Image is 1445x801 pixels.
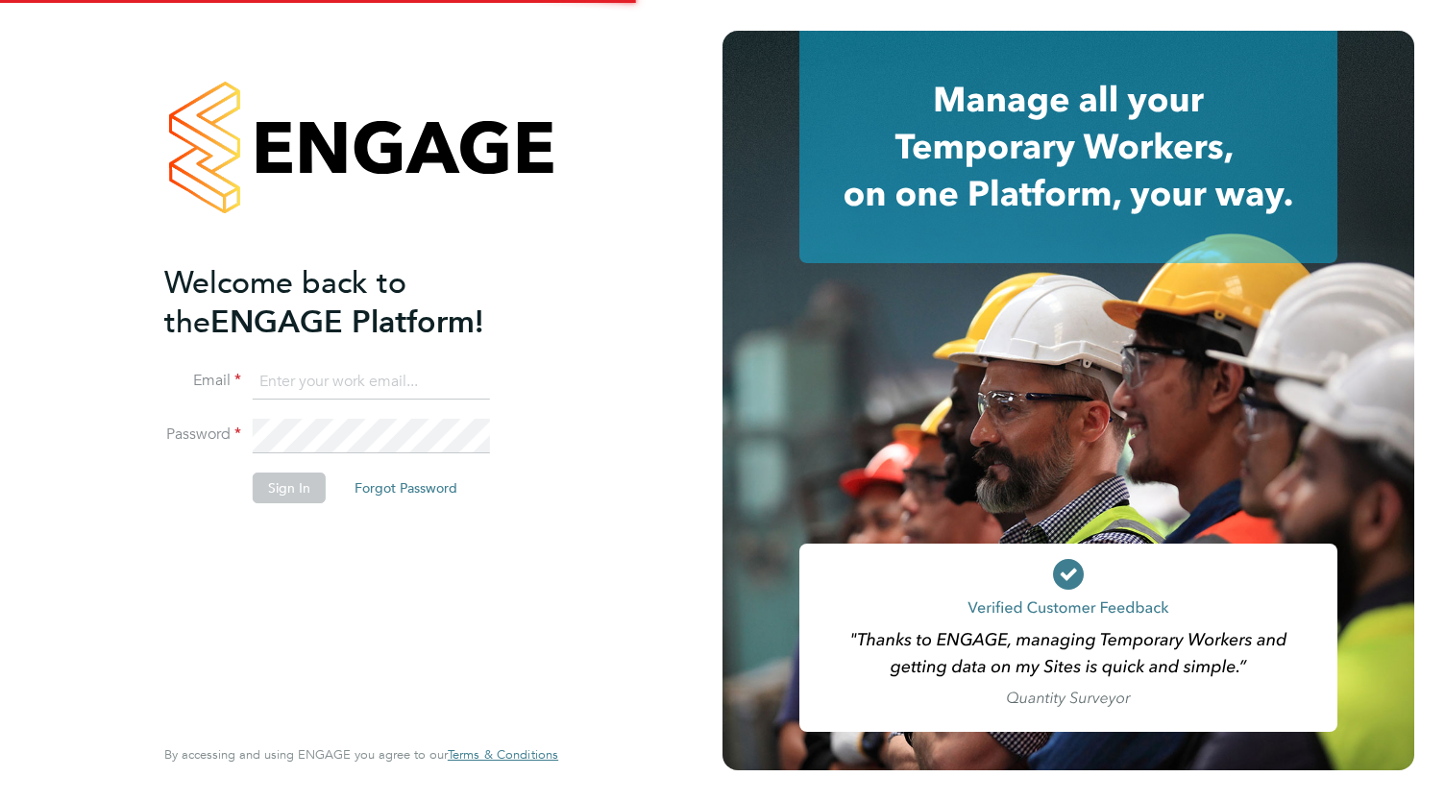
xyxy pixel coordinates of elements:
label: Email [164,371,241,391]
input: Enter your work email... [253,365,490,400]
span: Welcome back to the [164,264,406,341]
span: Terms & Conditions [448,746,558,763]
label: Password [164,425,241,445]
button: Sign In [253,473,326,503]
h2: ENGAGE Platform! [164,263,539,342]
span: By accessing and using ENGAGE you agree to our [164,746,558,763]
a: Terms & Conditions [448,747,558,763]
button: Forgot Password [339,473,473,503]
